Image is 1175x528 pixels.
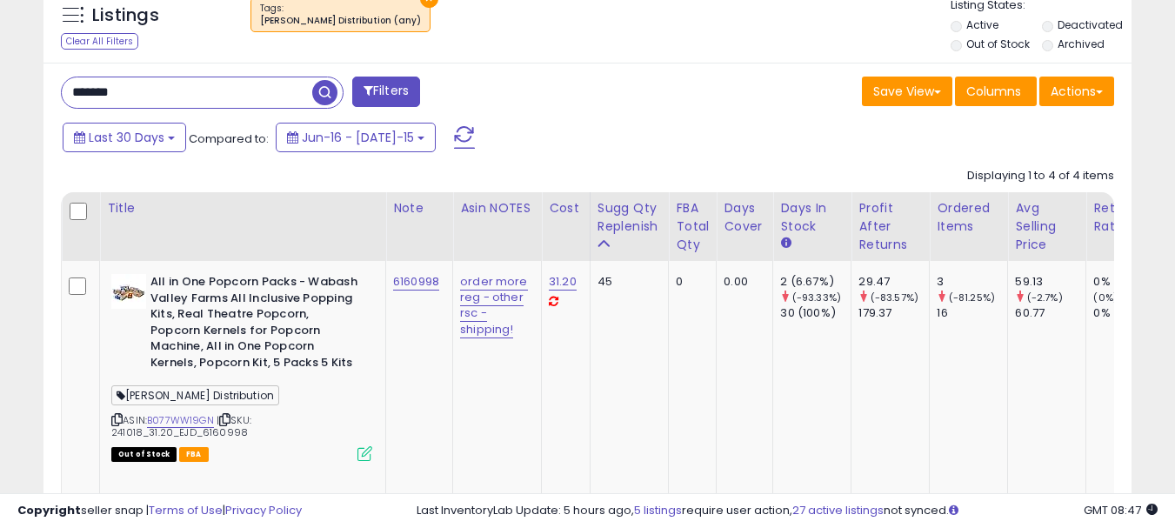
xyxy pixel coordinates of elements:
small: (-81.25%) [949,291,995,304]
div: Displaying 1 to 4 of 4 items [967,168,1114,184]
button: Save View [862,77,952,106]
div: 2 (6.67%) [780,274,851,290]
div: Profit After Returns [858,199,922,254]
a: B077WW19GN [147,413,214,428]
a: 27 active listings [792,502,884,518]
span: Columns [966,83,1021,100]
div: Title [107,199,378,217]
div: 0.00 [724,274,759,290]
a: 31.20 [549,273,577,291]
span: Compared to: [189,130,269,147]
div: [PERSON_NAME] Distribution (any) [260,15,421,27]
th: CSV column name: cust_attr_1_ Asin NOTES [453,192,542,261]
span: Last 30 Days [89,129,164,146]
label: Out of Stock [966,37,1030,51]
span: [PERSON_NAME] Distribution [111,385,279,405]
button: Jun-16 - [DATE]-15 [276,123,436,152]
button: Last 30 Days [63,123,186,152]
label: Archived [1058,37,1105,51]
a: order more reg - other rsc -shipping! [460,273,528,338]
div: 45 [598,274,656,290]
b: All in One Popcorn Packs - Wabash Valley Farms All Inclusive Popping Kits, Real Theatre Popcorn, ... [150,274,362,375]
button: Actions [1039,77,1114,106]
div: 29.47 [858,274,929,290]
h5: Listings [92,3,159,28]
label: Deactivated [1058,17,1123,32]
span: FBA [179,447,209,462]
label: Active [966,17,998,32]
small: (0%) [1093,291,1118,304]
div: Days Cover [724,199,765,236]
div: seller snap | | [17,503,302,519]
div: Clear All Filters [61,33,138,50]
span: All listings that are currently out of stock and unavailable for purchase on Amazon [111,447,177,462]
small: Days In Stock. [780,236,791,251]
a: 6160998 [393,273,439,291]
div: 179.37 [858,305,929,321]
div: Avg Selling Price [1015,199,1078,254]
span: 2025-08-15 08:47 GMT [1084,502,1158,518]
div: 0% [1093,274,1164,290]
div: ASIN: [111,274,372,459]
div: Sugg Qty Replenish [598,199,662,236]
div: Note [393,199,445,217]
div: 0% [1093,305,1164,321]
div: Last InventoryLab Update: 5 hours ago, require user action, not synced. [417,503,1158,519]
div: 60.77 [1015,305,1085,321]
div: 30 (100%) [780,305,851,321]
div: Return Rate [1093,199,1157,236]
small: (-83.57%) [871,291,918,304]
div: Cost [549,199,583,217]
span: | SKU: 241018_31.20_EJD_6160998 [111,413,251,439]
span: Jun-16 - [DATE]-15 [302,129,414,146]
small: (-2.7%) [1027,291,1063,304]
button: Filters [352,77,420,107]
div: Asin NOTES [460,199,534,217]
div: 59.13 [1015,274,1085,290]
div: Days In Stock [780,199,844,236]
img: 41v2CMb+EuL._SL40_.jpg [111,274,146,309]
button: Columns [955,77,1037,106]
div: 0 [676,274,703,290]
div: 3 [937,274,1007,290]
th: Please note that this number is a calculation based on your required days of coverage and your ve... [590,192,669,261]
div: 16 [937,305,1007,321]
a: Privacy Policy [225,502,302,518]
small: (-93.33%) [792,291,841,304]
div: FBA Total Qty [676,199,709,254]
div: Ordered Items [937,199,1000,236]
a: Terms of Use [149,502,223,518]
strong: Copyright [17,502,81,518]
a: 5 listings [634,502,682,518]
span: Tags : [260,2,421,28]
